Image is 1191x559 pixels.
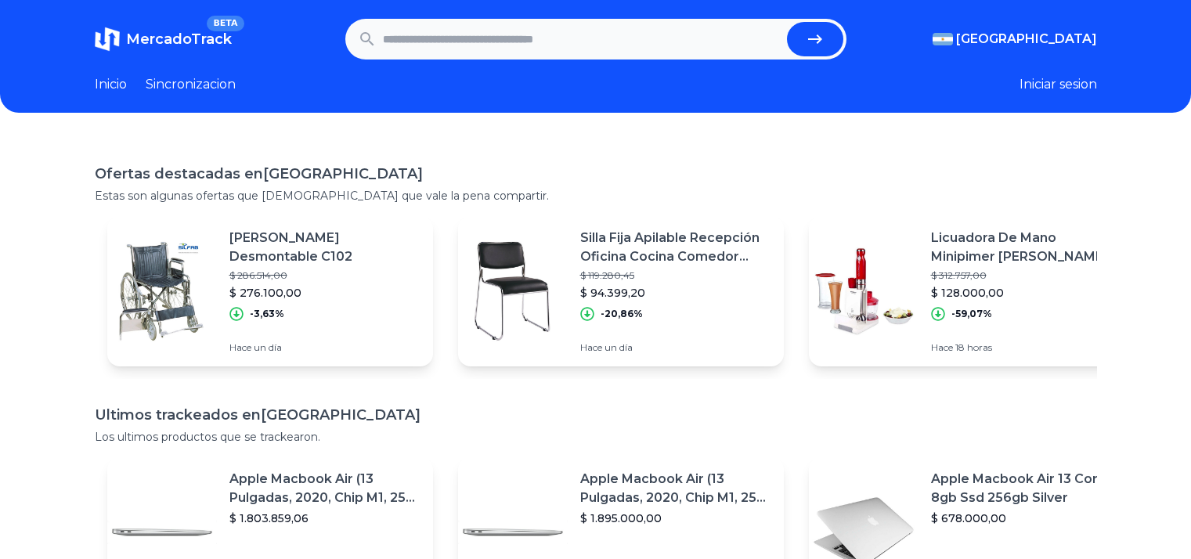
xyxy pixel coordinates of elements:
p: Hace un día [229,341,420,354]
p: $ 1.803.859,06 [229,510,420,526]
p: Apple Macbook Air (13 Pulgadas, 2020, Chip M1, 256 Gb De Ssd, 8 Gb De Ram) - Plata [580,470,771,507]
img: Featured image [458,236,568,346]
span: [GEOGRAPHIC_DATA] [956,30,1097,49]
button: Iniciar sesion [1020,75,1097,94]
p: $ 119.280,45 [580,269,771,282]
img: Featured image [107,236,217,346]
p: Estas son algunas ofertas que [DEMOGRAPHIC_DATA] que vale la pena compartir. [95,188,1097,204]
h1: Ultimos trackeados en [GEOGRAPHIC_DATA] [95,404,1097,426]
a: MercadoTrackBETA [95,27,232,52]
p: Silla Fija Apilable Recepción Oficina Cocina Comedor Cromada [580,229,771,266]
a: Featured image[PERSON_NAME] Desmontable C102$ 286.514,00$ 276.100,00-3,63%Hace un día [107,216,433,366]
p: Licuadora De Mano Minipimer [PERSON_NAME] Pe-lma327 Rojo 800w [931,229,1122,266]
p: Apple Macbook Air (13 Pulgadas, 2020, Chip M1, 256 Gb De Ssd, 8 Gb De Ram) - Plata [229,470,420,507]
a: Featured imageLicuadora De Mano Minipimer [PERSON_NAME] Pe-lma327 Rojo 800w$ 312.757,00$ 128.000,... [809,216,1135,366]
span: MercadoTrack [126,31,232,48]
p: $ 128.000,00 [931,285,1122,301]
p: -59,07% [951,308,992,320]
img: Argentina [933,33,953,45]
p: $ 94.399,20 [580,285,771,301]
button: [GEOGRAPHIC_DATA] [933,30,1097,49]
p: $ 276.100,00 [229,285,420,301]
p: $ 1.895.000,00 [580,510,771,526]
p: Hace 18 horas [931,341,1122,354]
p: $ 286.514,00 [229,269,420,282]
p: Hace un día [580,341,771,354]
h1: Ofertas destacadas en [GEOGRAPHIC_DATA] [95,163,1097,185]
p: $ 312.757,00 [931,269,1122,282]
a: Sincronizacion [146,75,236,94]
a: Inicio [95,75,127,94]
p: Apple Macbook Air 13 Core I5 8gb Ssd 256gb Silver [931,470,1122,507]
img: MercadoTrack [95,27,120,52]
a: Featured imageSilla Fija Apilable Recepción Oficina Cocina Comedor Cromada$ 119.280,45$ 94.399,20... [458,216,784,366]
p: Los ultimos productos que se trackearon. [95,429,1097,445]
p: -20,86% [601,308,643,320]
p: $ 678.000,00 [931,510,1122,526]
img: Featured image [809,236,919,346]
p: -3,63% [250,308,284,320]
span: BETA [207,16,244,31]
p: [PERSON_NAME] Desmontable C102 [229,229,420,266]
